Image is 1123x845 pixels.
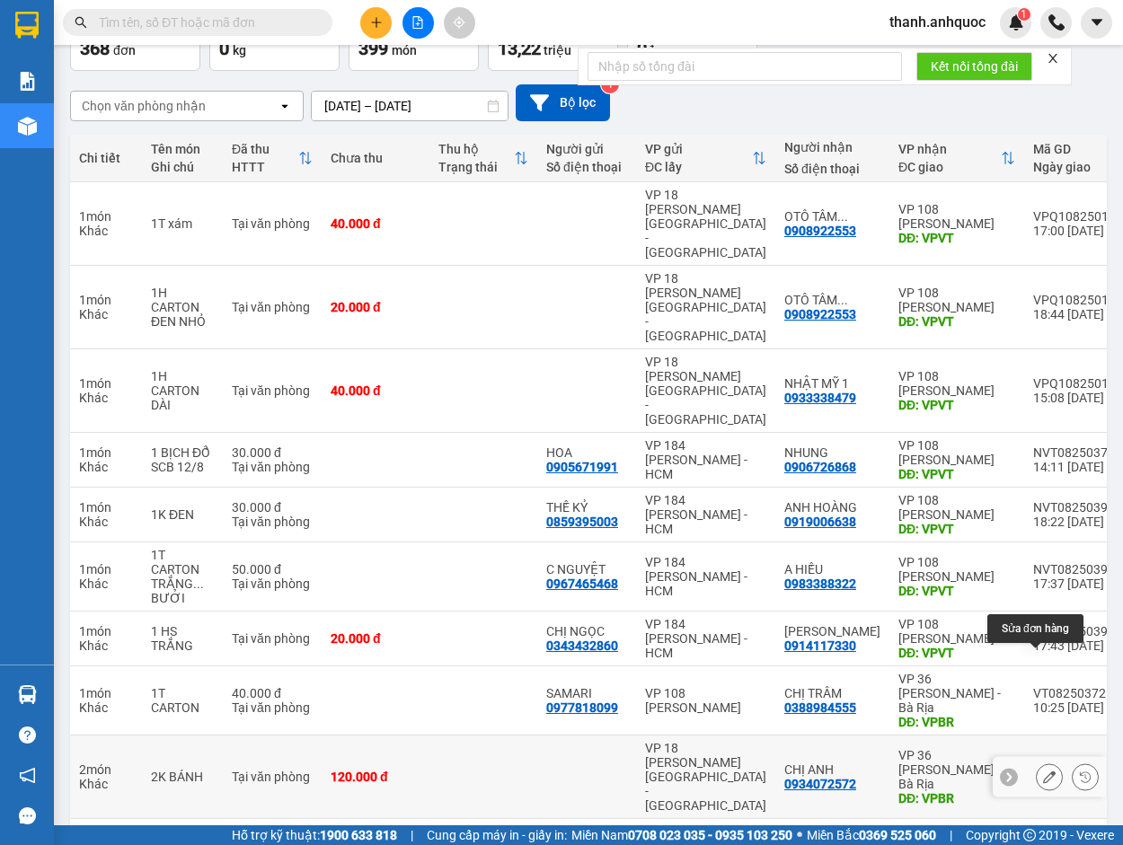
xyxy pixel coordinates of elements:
[950,825,952,845] span: |
[151,460,214,474] div: SCB 12/8
[931,57,1018,76] span: Kết nối tổng đài
[19,767,36,784] span: notification
[546,160,627,174] div: Số điện thoại
[544,43,571,57] span: triệu
[331,216,420,231] div: 40.000 đ
[193,577,204,591] span: ...
[1033,391,1123,405] div: 15:08 [DATE]
[1033,515,1123,529] div: 18:22 [DATE]
[1033,445,1123,460] div: NVT08250374
[898,160,1001,174] div: ĐC giao
[645,142,752,156] div: VP gửi
[444,7,475,39] button: aim
[360,7,392,39] button: plus
[113,43,136,57] span: đơn
[151,686,214,715] div: 1T CARTON
[898,584,1015,598] div: DĐ: VPVT
[546,686,627,700] div: SAMARI
[898,672,1015,715] div: VP 36 [PERSON_NAME] - Bà Rịa
[546,577,618,591] div: 0967465468
[784,162,880,176] div: Số điện thoại
[784,460,856,474] div: 0906726868
[588,52,902,81] input: Nhập số tổng đài
[232,770,313,784] div: Tại văn phòng
[898,715,1015,729] div: DĐ: VPBR
[151,445,214,460] div: 1 BỊCH ĐỔ
[645,555,766,598] div: VP 184 [PERSON_NAME] - HCM
[1018,8,1030,21] sup: 1
[1008,14,1024,31] img: icon-new-feature
[784,209,880,224] div: OTÔ TÂM BIỂN
[784,562,880,577] div: A HIẾU
[628,828,792,842] strong: 0708 023 035 - 0935 103 250
[79,460,133,474] div: Khác
[546,638,618,653] div: 0343432860
[889,135,1024,182] th: Toggle SortBy
[438,142,514,156] div: Thu hộ
[411,16,424,29] span: file-add
[645,438,766,481] div: VP 184 [PERSON_NAME] - HCM
[546,562,627,577] div: C NGUYỆT
[1021,8,1027,21] span: 1
[312,92,508,120] input: Select a date range.
[370,16,383,29] span: plus
[19,807,36,824] span: message
[807,825,936,845] span: Miền Bắc
[1033,700,1123,715] div: 10:25 [DATE]
[15,12,39,39] img: logo-vxr
[232,700,313,715] div: Tại văn phòng
[645,741,766,813] div: VP 18 [PERSON_NAME][GEOGRAPHIC_DATA] - [GEOGRAPHIC_DATA]
[402,7,434,39] button: file-add
[331,770,420,784] div: 120.000 đ
[645,188,766,260] div: VP 18 [PERSON_NAME][GEOGRAPHIC_DATA] - [GEOGRAPHIC_DATA]
[898,369,1015,398] div: VP 108 [PERSON_NAME]
[392,43,417,57] span: món
[232,383,313,398] div: Tại văn phòng
[898,617,1015,646] div: VP 108 [PERSON_NAME]
[784,307,856,321] div: 0908922553
[79,307,133,321] div: Khác
[79,391,133,405] div: Khác
[784,376,880,391] div: NHẬT MỸ 1
[498,38,541,59] span: 13,22
[546,515,618,529] div: 0859395003
[320,828,397,842] strong: 1900 633 818
[784,500,880,515] div: ANH HOÀNG
[837,293,848,307] span: ...
[1089,14,1105,31] span: caret-down
[79,762,133,777] div: 2 món
[79,777,133,791] div: Khác
[571,825,792,845] span: Miền Nam
[79,700,133,715] div: Khác
[1048,14,1065,31] img: phone-icon
[232,562,313,577] div: 50.000 đ
[784,577,856,591] div: 0983388322
[546,624,627,638] div: CHỊ NGỌC
[898,286,1015,314] div: VP 108 [PERSON_NAME]
[1033,500,1123,515] div: NVT08250394
[837,209,848,224] span: ...
[645,160,752,174] div: ĐC lấy
[233,43,246,57] span: kg
[18,117,37,136] img: warehouse-icon
[1033,460,1123,474] div: 14:11 [DATE]
[151,770,214,784] div: 2K BÁNH
[219,38,229,59] span: 0
[516,84,610,121] button: Bộ lọc
[645,271,766,343] div: VP 18 [PERSON_NAME][GEOGRAPHIC_DATA] - [GEOGRAPHIC_DATA]
[438,160,514,174] div: Trạng thái
[232,142,298,156] div: Đã thu
[331,300,420,314] div: 20.000 đ
[784,445,880,460] div: NHUNG
[784,515,856,529] div: 0919006638
[79,445,133,460] div: 1 món
[898,555,1015,584] div: VP 108 [PERSON_NAME]
[1023,829,1036,841] span: copyright
[1033,376,1123,391] div: VPQ108250123
[898,314,1015,329] div: DĐ: VPVT
[453,16,465,29] span: aim
[232,577,313,591] div: Tại văn phòng
[784,293,880,307] div: OTÔ TÂM BIỂN
[232,160,298,174] div: HTTT
[898,467,1015,481] div: DĐ: VPVT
